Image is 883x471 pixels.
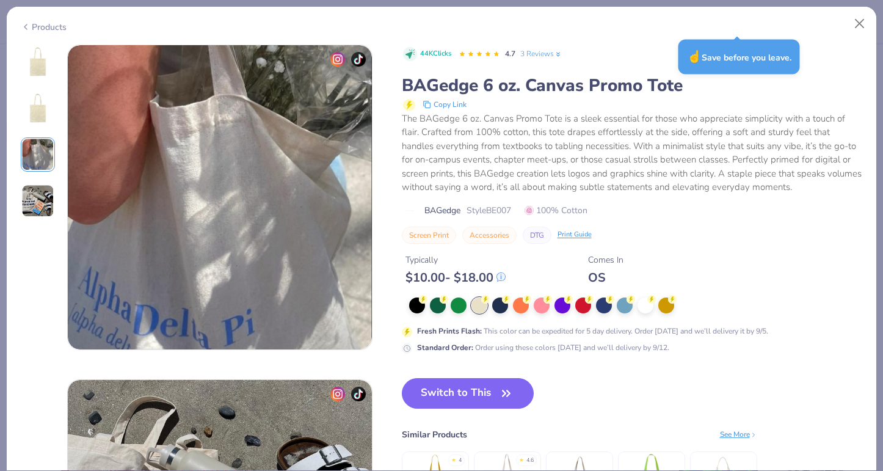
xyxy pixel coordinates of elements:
button: copy to clipboard [419,97,470,112]
div: Save before you leave. [678,40,800,75]
span: 100% Cotton [525,204,587,217]
img: tiktok-icon.png [351,52,366,67]
strong: Fresh Prints Flash : [417,326,482,336]
img: brand logo [402,206,418,216]
a: 3 Reviews [520,48,562,59]
div: See More [720,429,757,440]
div: Order using these colors [DATE] and we’ll delivery by 9/12. [417,342,669,353]
div: ★ [519,456,524,461]
div: OS [588,270,623,285]
div: Typically [405,254,506,266]
div: Comes In [588,254,623,266]
img: Back [23,93,53,123]
span: 4.7 [505,49,515,59]
img: insta-icon.png [330,387,345,401]
span: ☝️ [687,49,702,65]
div: ★ [451,456,456,461]
div: $ 10.00 - $ 18.00 [405,270,506,285]
div: BAGedge 6 oz. Canvas Promo Tote [402,74,863,97]
div: 4.7 Stars [459,45,500,64]
button: Switch to This [402,378,534,409]
img: 287064f9-8b16-4171-aad4-5cec40ad74f5 [68,45,372,349]
img: User generated content [21,138,54,171]
span: BAGedge [424,204,460,217]
img: Front [23,47,53,76]
button: Accessories [462,227,517,244]
img: tiktok-icon.png [351,387,366,401]
div: Products [21,21,67,34]
strong: Standard Order : [417,343,473,352]
img: insta-icon.png [330,52,345,67]
button: Close [848,12,871,35]
div: Print Guide [558,230,592,240]
div: The BAGedge 6 oz. Canvas Promo Tote is a sleek essential for those who appreciate simplicity with... [402,112,863,194]
div: 4 [459,456,462,465]
button: DTG [523,227,551,244]
span: Style BE007 [467,204,511,217]
div: 4.6 [526,456,534,465]
div: This color can be expedited for 5 day delivery. Order [DATE] and we’ll delivery it by 9/5. [417,326,768,337]
span: 44K Clicks [420,49,451,59]
button: Screen Print [402,227,456,244]
img: User generated content [21,184,54,217]
div: Similar Products [402,428,467,441]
